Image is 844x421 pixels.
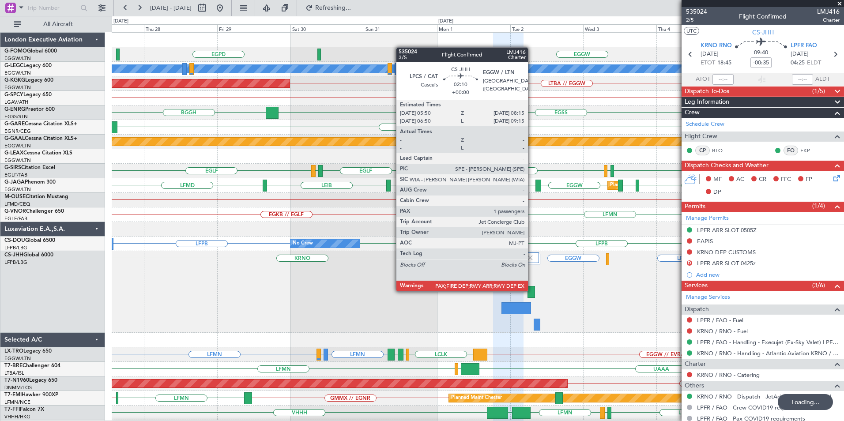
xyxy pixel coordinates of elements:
span: Charter [817,16,840,24]
div: [DATE] [113,18,128,25]
span: FFC [781,175,791,184]
a: EGGW/LTN [4,157,31,164]
span: LMJ416 [817,7,840,16]
span: Leg Information [685,97,729,107]
a: CS-JHHGlobal 6000 [4,252,53,258]
span: MF [713,175,722,184]
a: G-ENRGPraetor 600 [4,107,55,112]
span: AC [736,175,744,184]
span: (1/4) [812,201,825,210]
div: KRNO DEP CUSTOMS [697,248,756,256]
div: Flight Confirmed [739,12,787,21]
span: DP [713,188,721,197]
a: LFMD/CEQ [4,201,30,207]
span: G-GAAL [4,136,25,141]
input: Trip Number [27,1,78,15]
div: Planned Maint [GEOGRAPHIC_DATA] ([GEOGRAPHIC_DATA]) [610,179,749,192]
span: Dispatch [685,304,709,315]
a: KRNO / RNO - Handling - Atlantic Aviation KRNO / RNO [697,350,840,357]
span: Permits [685,202,705,212]
a: CS-DOUGlobal 6500 [4,238,55,243]
div: Thu 4 [656,24,730,32]
a: G-VNORChallenger 650 [4,209,64,214]
span: Dispatch Checks and Weather [685,161,769,171]
span: KRNO RNO [701,41,732,50]
a: T7-FFIFalcon 7X [4,407,44,412]
div: LPFR ARR SLOT 0425z [697,259,756,267]
span: G-SPCY [4,92,23,98]
span: (3/6) [812,281,825,290]
span: 18:45 [717,59,731,68]
a: EGGW/LTN [4,355,31,362]
a: G-LEGCLegacy 600 [4,63,52,68]
span: Services [685,281,708,291]
span: Dispatch To-Dos [685,86,729,97]
span: All Aircraft [23,21,93,27]
span: ETOT [701,59,715,68]
span: ELDT [807,59,821,68]
a: T7-EMIHawker 900XP [4,392,58,398]
span: [DATE] [791,50,809,59]
button: D [687,260,692,266]
div: CP [695,146,710,155]
span: CS-DOU [4,238,25,243]
span: CR [759,175,766,184]
span: 04:25 [791,59,805,68]
span: ALDT [815,75,830,84]
a: FKP [800,147,820,154]
button: UTC [684,27,699,35]
span: G-LEGC [4,63,23,68]
a: G-JAGAPhenom 300 [4,180,56,185]
span: G-GARE [4,121,25,127]
div: Fri 29 [217,24,290,32]
span: G-JAGA [4,180,25,185]
a: EGLF/FAB [4,215,27,222]
a: LFPB/LBG [4,244,27,251]
a: G-GARECessna Citation XLS+ [4,121,77,127]
span: 09:40 [754,49,768,57]
div: Sat 30 [290,24,364,32]
a: Manage Permits [686,214,729,223]
span: G-KGKG [4,78,25,83]
a: BLO [712,147,732,154]
a: G-GAALCessna Citation XLS+ [4,136,77,141]
a: EGGW/LTN [4,143,31,149]
a: EGNR/CEG [4,128,31,135]
a: Schedule Crew [686,120,724,129]
button: All Aircraft [10,17,96,31]
a: M-OUSECitation Mustang [4,194,68,199]
a: G-LEAXCessna Citation XLS [4,150,72,156]
div: EAPIS [697,237,713,245]
span: Refreshing... [315,5,352,11]
div: Sun 31 [364,24,437,32]
a: DNMM/LOS [4,384,32,391]
span: [DATE] [701,50,719,59]
span: (1/5) [812,86,825,96]
a: LPFR / FAO - Fuel [697,316,743,324]
div: Mon 1 [437,24,510,32]
a: EGGW/LTN [4,84,31,91]
a: LPFR / FAO - Handling - Execujet (Ex-Sky Valet) LPFR / FAO [697,338,840,346]
span: LPFR FAO [791,41,817,50]
a: T7-N1960Legacy 650 [4,378,57,383]
a: KRNO / RNO - Catering [697,371,760,379]
button: Refreshing... [301,1,354,15]
a: G-FOMOGlobal 6000 [4,49,57,54]
div: FO [784,146,798,155]
span: G-FOMO [4,49,27,54]
span: 535024 [686,7,707,16]
a: EGGW/LTN [4,70,31,76]
div: Wed 3 [583,24,656,32]
span: G-ENRG [4,107,25,112]
div: No Crew [293,237,313,250]
span: Charter [685,359,706,369]
a: T7-BREChallenger 604 [4,363,60,368]
span: T7-BRE [4,363,23,368]
a: EGGW/LTN [4,186,31,193]
a: VHHH/HKG [4,413,30,420]
span: T7-FFI [4,407,20,412]
a: LTBA/ISL [4,370,24,376]
a: EGGW/LTN [4,55,31,62]
span: G-SIRS [4,165,21,170]
div: Add new [696,271,840,278]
